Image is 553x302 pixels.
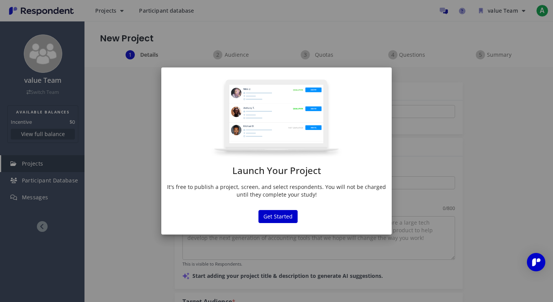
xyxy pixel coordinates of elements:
h1: Launch Your Project [167,166,386,176]
p: It's free to publish a project, screen, and select respondents. You will not be charged until the... [167,183,386,199]
div: Open Intercom Messenger [527,253,545,271]
button: Get Started [258,210,298,223]
md-dialog: Launch Your ... [161,67,392,235]
img: project-modal.png [211,79,342,158]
